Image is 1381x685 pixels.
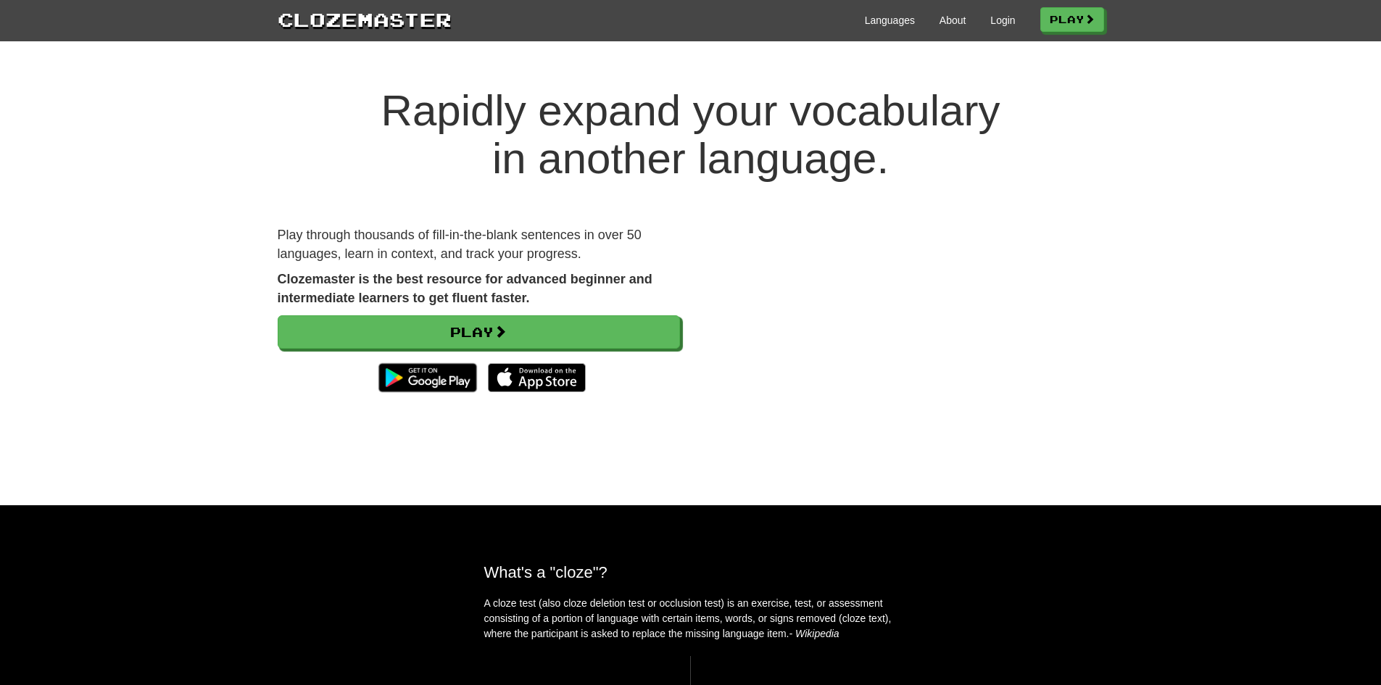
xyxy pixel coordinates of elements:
[484,596,897,642] p: A cloze test (also cloze deletion test or occlusion test) is an exercise, test, or assessment con...
[278,315,680,349] a: Play
[940,13,966,28] a: About
[488,363,586,392] img: Download_on_the_App_Store_Badge_US-UK_135x40-25178aeef6eb6b83b96f5f2d004eda3bffbb37122de64afbaef7...
[1040,7,1104,32] a: Play
[990,13,1015,28] a: Login
[484,563,897,581] h2: What's a "cloze"?
[278,272,652,305] strong: Clozemaster is the best resource for advanced beginner and intermediate learners to get fluent fa...
[865,13,915,28] a: Languages
[371,356,484,399] img: Get it on Google Play
[278,6,452,33] a: Clozemaster
[278,226,680,263] p: Play through thousands of fill-in-the-blank sentences in over 50 languages, learn in context, and...
[789,628,839,639] em: - Wikipedia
